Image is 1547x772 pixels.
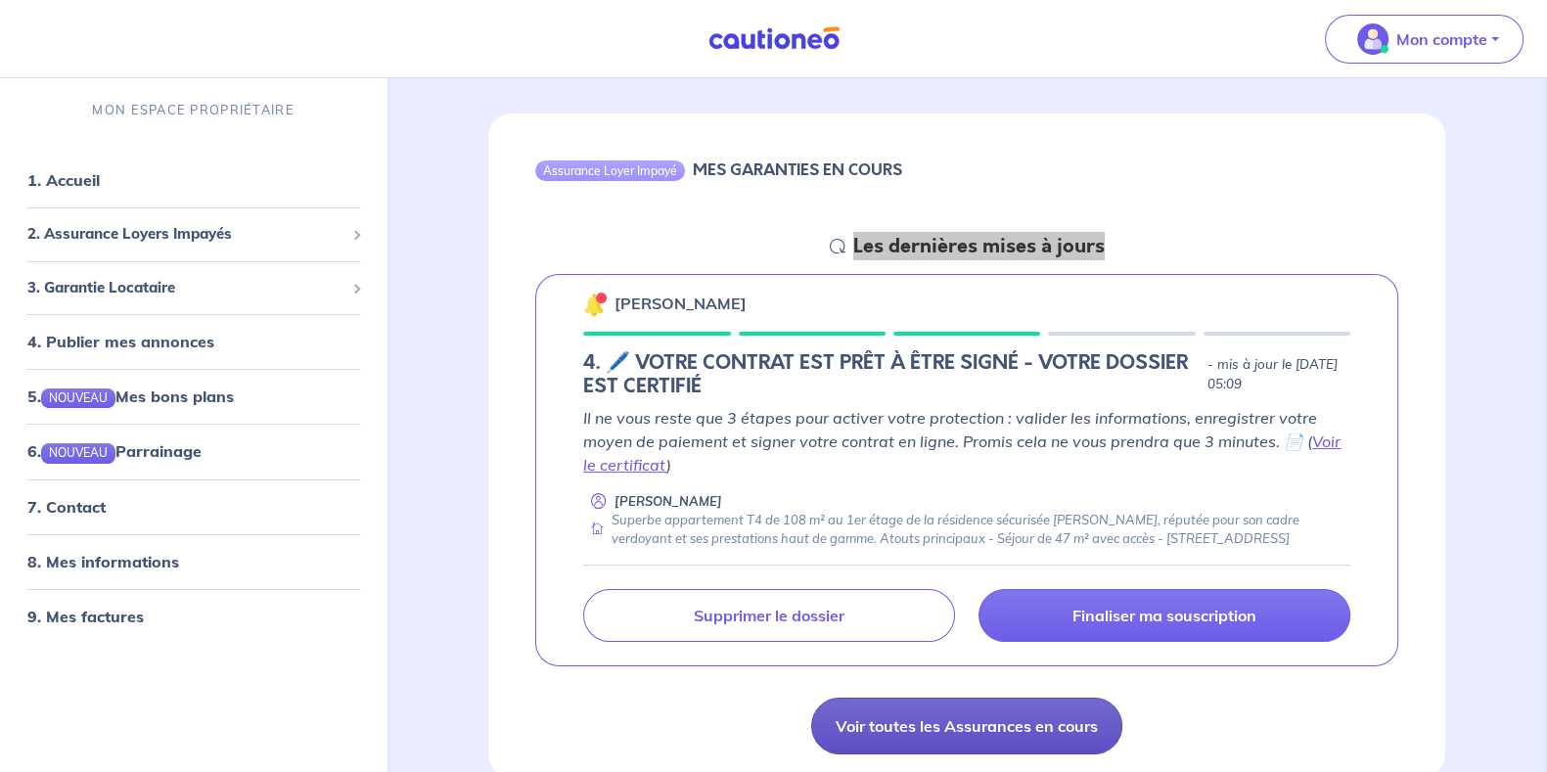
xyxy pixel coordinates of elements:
p: Supprimer le dossier [694,606,844,625]
div: 5.NOUVEAUMes bons plans [8,377,379,416]
a: Voir toutes les Assurances en cours [811,698,1122,754]
p: Finaliser ma souscription [1072,606,1256,625]
span: 2. Assurance Loyers Impayés [27,223,344,246]
div: state: CONTRACT-INFO-IN-PROGRESS, Context: NEW,CHOOSE-CERTIFICATE,ALONE,LESSOR-DOCUMENTS [583,351,1350,398]
h5: 4. 🖊️ VOTRE CONTRAT EST PRÊT À ÊTRE SIGNÉ - VOTRE DOSSIER EST CERTIFIÉ [583,351,1200,398]
img: Cautioneo [701,26,847,51]
p: [PERSON_NAME] [614,292,747,315]
a: 7. Contact [27,496,106,516]
p: - mis à jour le [DATE] 05:09 [1207,355,1350,394]
a: Voir le certificat [583,431,1341,475]
p: Mon compte [1396,27,1487,51]
a: 8. Mes informations [27,551,179,570]
p: [PERSON_NAME] [614,492,722,511]
a: 6.NOUVEAUParrainage [27,441,202,461]
div: 4. Publier mes annonces [8,322,379,361]
h6: MES GARANTIES EN COURS [693,160,902,179]
div: 2. Assurance Loyers Impayés [8,215,379,253]
div: Assurance Loyer Impayé [535,160,685,180]
div: 3. Garantie Locataire [8,269,379,307]
div: 8. Mes informations [8,541,379,580]
div: 6.NOUVEAUParrainage [8,431,379,471]
img: 🔔 [583,293,607,316]
div: Superbe appartement T4 de 108 m² au 1er étage de la résidence sécurisée [PERSON_NAME], réputée po... [583,511,1350,549]
a: Supprimer le dossier [583,589,955,642]
p: Il ne vous reste que 3 étapes pour activer votre protection : valider les informations, enregistr... [583,406,1350,477]
a: 1. Accueil [27,170,100,190]
a: 4. Publier mes annonces [27,332,214,351]
a: 5.NOUVEAUMes bons plans [27,386,234,406]
div: 7. Contact [8,486,379,525]
span: 3. Garantie Locataire [27,277,344,299]
h5: Les dernières mises à jours [853,235,1105,258]
img: illu_account_valid_menu.svg [1357,23,1388,55]
p: MON ESPACE PROPRIÉTAIRE [92,101,294,119]
a: Finaliser ma souscription [978,589,1350,642]
div: 9. Mes factures [8,596,379,635]
div: 1. Accueil [8,160,379,200]
a: 9. Mes factures [27,606,144,625]
button: illu_account_valid_menu.svgMon compte [1325,15,1524,64]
